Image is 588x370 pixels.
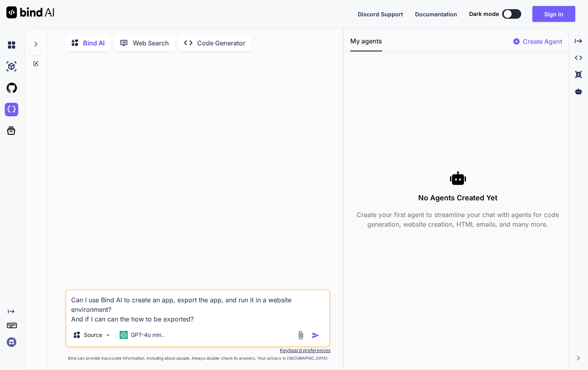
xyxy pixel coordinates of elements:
img: Pick Models [105,332,111,339]
p: Code Generator [197,38,245,48]
img: signin [5,335,18,349]
img: chat [5,38,18,52]
span: Documentation [415,11,457,18]
button: Discord Support [358,10,403,18]
h3: No Agents Created Yet [350,192,565,204]
img: GPT-4o mini [120,331,128,339]
img: darkCloudIdeIcon [5,103,18,116]
button: My agents [350,36,382,51]
textarea: Can I use Bind AI to create an app, export the app, and run it in a website environment? And if I... [66,290,329,324]
img: icon [312,331,320,339]
p: Bind can provide inaccurate information, including about people. Always double-check its answers.... [65,355,330,361]
p: Keyboard preferences [65,347,330,354]
img: githubLight [5,81,18,95]
span: Discord Support [358,11,403,18]
img: ai-studio [5,60,18,73]
button: Documentation [415,10,457,18]
button: Sign in [532,6,575,22]
p: GPT-4o min.. [131,331,165,339]
p: Create Agent [523,37,562,46]
span: Dark mode [469,10,499,18]
img: attachment [296,331,305,340]
img: Bind AI [6,6,54,18]
p: Web Search [133,38,169,48]
p: Create your first agent to streamline your chat with agents for code generation, website creation... [350,210,565,229]
p: Bind AI [83,38,105,48]
p: Source [84,331,102,339]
